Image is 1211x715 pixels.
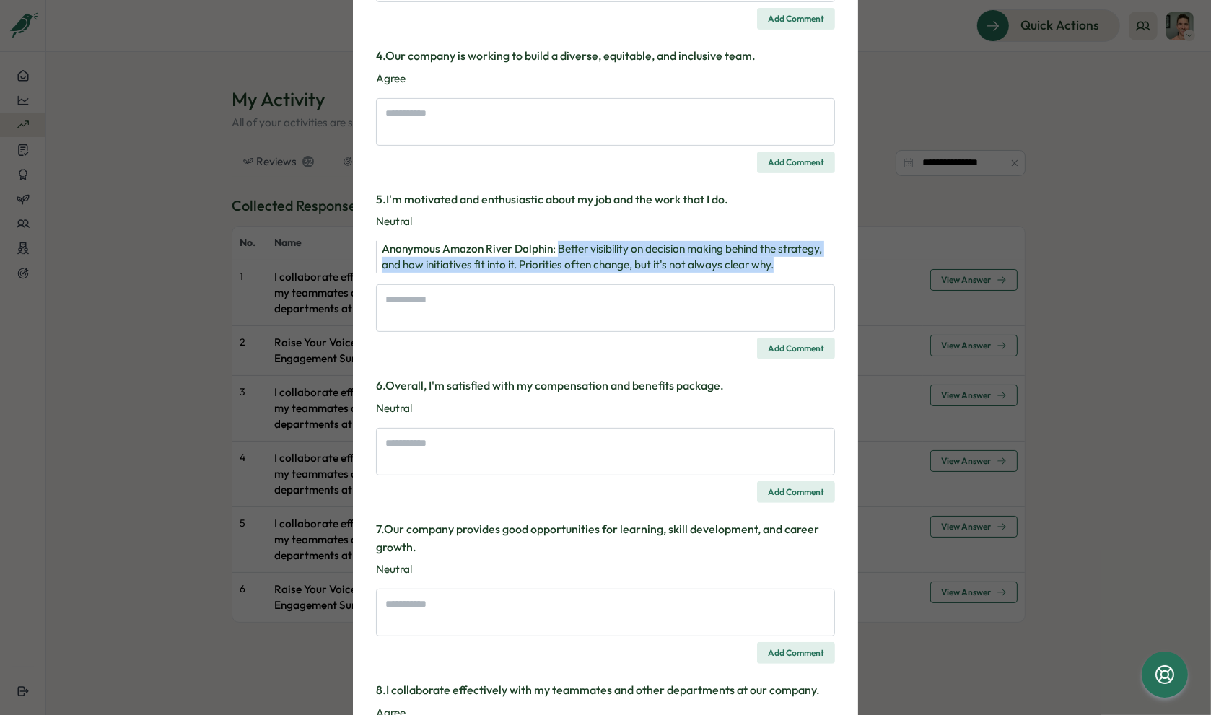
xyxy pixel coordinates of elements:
[768,338,824,359] span: Add Comment
[757,152,835,173] button: Add Comment
[768,9,824,29] span: Add Comment
[757,8,835,30] button: Add Comment
[376,561,835,577] p: Neutral
[376,377,835,395] h3: 6 . Overall, I'm satisfied with my compensation and benefits package.
[757,642,835,664] button: Add Comment
[757,481,835,503] button: Add Comment
[376,190,835,209] h3: 5 . I'm motivated and enthusiastic about my job and the work that I do.
[757,338,835,359] button: Add Comment
[768,643,824,663] span: Add Comment
[376,214,835,229] p: Neutral
[376,520,835,556] h3: 7 . Our company provides good opportunities for learning, skill development, and career growth.
[768,482,824,502] span: Add Comment
[382,242,822,271] span: Better visibility on decision making behind the strategy, and how initiatives fit into it. Priori...
[376,71,835,87] p: Agree
[382,241,835,273] div: :
[382,242,553,255] span: Anonymous Amazon River Dolphin
[376,681,835,699] h3: 8 . I collaborate effectively with my teammates and other departments at our company.
[768,152,824,172] span: Add Comment
[376,47,835,65] h3: 4 . Our company is working to build a diverse, equitable, and inclusive team.
[376,400,835,416] p: Neutral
